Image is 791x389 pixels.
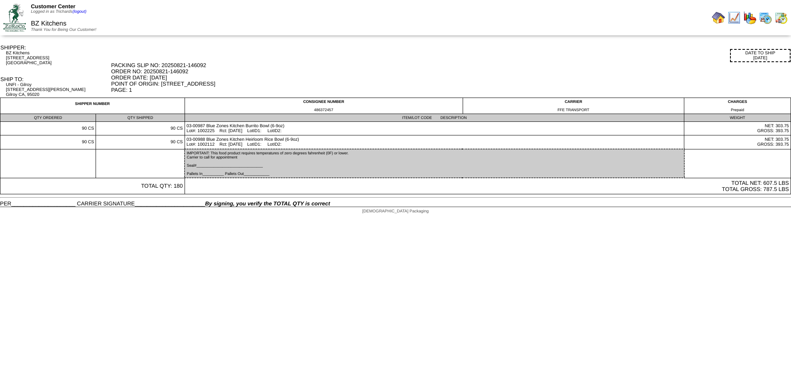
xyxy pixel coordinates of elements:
img: home.gif [712,11,725,24]
img: calendarprod.gif [759,11,772,24]
td: TOTAL NET: 607.5 LBS TOTAL GROSS: 787.5 LBS [185,178,791,194]
td: NET: 303.75 GROSS: 393.75 [684,122,791,135]
td: ITEM/LOT CODE DESCRIPTION [185,114,684,122]
td: 90 CS [0,135,96,149]
a: (logout) [73,9,87,14]
div: FFE TRANSPORT [465,108,683,112]
td: QTY ORDERED [0,114,96,122]
td: NET: 303.75 GROSS: 393.75 [684,135,791,149]
span: Logged in as Trichards [31,9,87,14]
img: calendarinout.gif [775,11,788,24]
td: 90 CS [96,122,185,135]
span: Thank You for Being Our Customer! [31,28,96,32]
td: WEIGHT [684,114,791,122]
span: [DEMOGRAPHIC_DATA] Packaging [362,209,428,214]
td: QTY SHIPPED [96,114,185,122]
span: Customer Center [31,3,75,9]
td: 03-00987 Blue Zones Kitchen Burrito Bowl (6-9oz) Lot#: 1002225 Rct: [DATE] LotID1: LotID2: [185,122,684,135]
td: 90 CS [96,135,185,149]
div: UNFI - Gilroy [STREET_ADDRESS][PERSON_NAME] Gilroy CA, 95020 [6,82,110,97]
td: 03-00988 Blue Zones Kitchen Heirloom Rice Bowl (6-9oz) Lot#: 1002112 Rct: [DATE] LotID1: LotID2: [185,135,684,149]
img: graph.gif [743,11,756,24]
td: IMPORTANT: This food product requires temperatures of zero degrees fahrenheit (0F) or lower. Carr... [185,149,684,178]
span: BZ Kitchens [31,20,66,27]
td: CONSIGNEE NUMBER [185,98,463,114]
img: ZoRoCo_Logo(Green%26Foil)%20jpg.webp [3,4,26,31]
td: 90 CS [0,122,96,135]
div: PACKING SLIP NO: 20250821-146092 ORDER NO: 20250821-146092 ORDER DATE: [DATE] POINT OF ORIGIN: [S... [111,62,791,93]
div: 486372457 [187,108,461,112]
td: TOTAL QTY: 180 [0,178,185,194]
div: Prepaid [686,108,789,112]
div: BZ Kitchens [STREET_ADDRESS] [GEOGRAPHIC_DATA] [6,51,110,65]
td: SHIPPER NUMBER [0,98,185,114]
div: SHIPPER: [0,44,110,51]
div: SHIP TO: [0,76,110,82]
img: line_graph.gif [728,11,741,24]
td: CHARGES [684,98,791,114]
div: DATE TO SHIP [DATE] [730,49,791,62]
td: CARRIER [463,98,684,114]
span: By signing, you verify the TOTAL QTY is correct [205,200,330,207]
